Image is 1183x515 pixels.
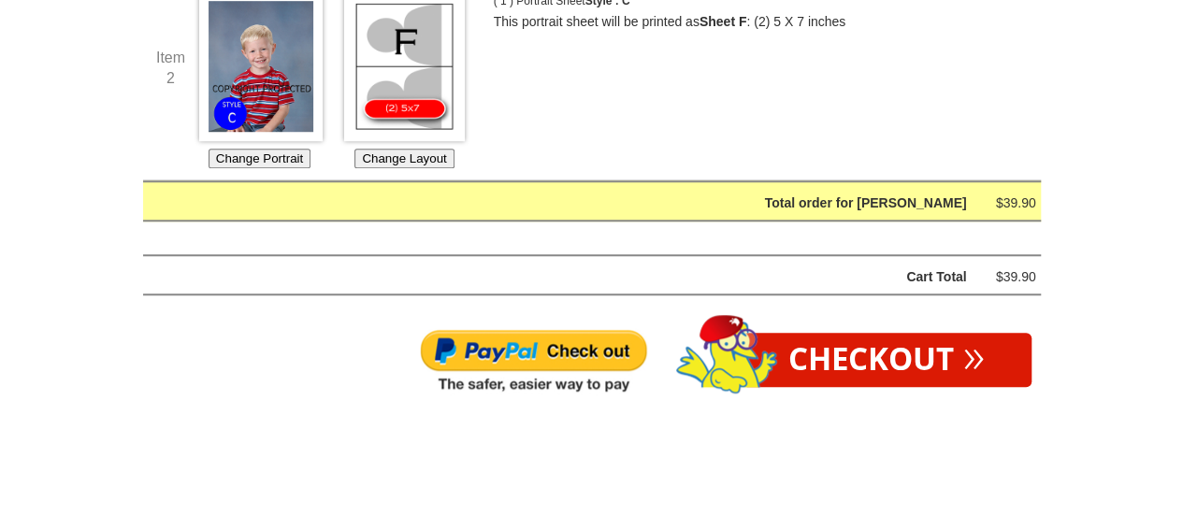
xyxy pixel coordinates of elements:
[494,12,1008,33] p: This portrait sheet will be printed as : (2) 5 X 7 inches
[963,344,985,365] span: »
[191,265,967,289] div: Cart Total
[209,149,310,168] button: Change Portrait
[980,265,1036,289] div: $39.90
[742,333,1032,387] a: Checkout»
[700,14,747,29] b: Sheet F
[143,48,199,88] div: Item 2
[191,192,967,215] div: Total order for [PERSON_NAME]
[354,149,454,168] button: Change Layout
[980,192,1036,215] div: $39.90
[419,328,648,395] img: Paypal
